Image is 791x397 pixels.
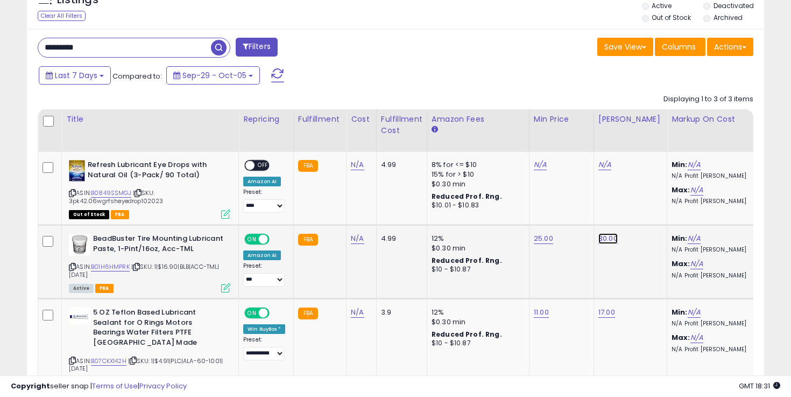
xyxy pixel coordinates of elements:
[672,172,761,180] p: N/A Profit [PERSON_NAME]
[688,159,701,170] a: N/A
[166,66,260,85] button: Sep-29 - Oct-05
[38,11,86,21] div: Clear All Filters
[672,332,690,343] b: Max:
[111,210,129,219] span: FBA
[351,307,364,318] a: N/A
[432,265,521,274] div: $10 - $10.87
[298,234,318,246] small: FBA
[255,161,272,170] span: OFF
[432,201,521,210] div: $10.01 - $10.83
[663,94,753,105] div: Displaying 1 to 3 of 3 items
[243,262,285,287] div: Preset:
[243,189,285,213] div: Preset:
[39,66,111,85] button: Last 7 Days
[432,114,525,125] div: Amazon Fees
[672,233,688,243] b: Min:
[182,70,246,81] span: Sep-29 - Oct-05
[11,381,187,392] div: seller snap | |
[672,114,765,125] div: Markup on Cost
[707,38,753,56] button: Actions
[268,235,285,244] span: OFF
[672,272,761,280] p: N/A Profit [PERSON_NAME]
[91,262,130,271] a: B01H6HMPRK
[672,259,690,269] b: Max:
[652,13,691,22] label: Out of Stock
[93,308,224,350] b: 5 OZ Teflon Based Lubricant Sealant for O Rings Motors Bearings Water Filters PTFE [GEOGRAPHIC_DA...
[672,346,761,353] p: N/A Profit [PERSON_NAME]
[598,233,618,244] a: 30.00
[268,309,285,318] span: OFF
[69,210,109,219] span: All listings that are currently out of stock and unavailable for purchase on Amazon
[432,339,521,348] div: $10 - $10.87
[432,256,502,265] b: Reduced Prof. Rng.
[432,308,521,317] div: 12%
[243,177,281,186] div: Amazon AI
[55,70,97,81] span: Last 7 Days
[69,284,94,293] span: All listings currently available for purchase on Amazon
[112,71,162,81] span: Compared to:
[432,125,438,135] small: Amazon Fees.
[662,41,696,52] span: Columns
[69,262,220,278] span: | SKU: 1|$16.90|BLB|ACC-TML|[DATE]
[69,234,230,291] div: ASIN:
[11,381,50,391] strong: Copyright
[432,330,502,339] b: Reduced Prof. Rng.
[88,160,218,183] b: Refresh Lubricant Eye Drops with Natural Oil (3-Pack/ 90 Total)
[597,38,653,56] button: Save View
[672,198,761,205] p: N/A Profit [PERSON_NAME]
[351,159,364,170] a: N/A
[298,114,342,125] div: Fulfillment
[598,307,615,318] a: 17.00
[432,234,521,243] div: 12%
[95,284,114,293] span: FBA
[139,381,187,391] a: Privacy Policy
[432,160,521,170] div: 8% for <= $10
[92,381,138,391] a: Terms of Use
[298,160,318,172] small: FBA
[66,114,234,125] div: Title
[69,160,230,218] div: ASIN:
[432,192,502,201] b: Reduced Prof. Rng.
[432,317,521,327] div: $0.30 min
[598,159,611,170] a: N/A
[432,170,521,179] div: 15% for > $10
[672,307,688,317] b: Min:
[236,38,278,57] button: Filters
[243,324,285,334] div: Win BuyBox *
[714,13,743,22] label: Archived
[690,332,703,343] a: N/A
[69,234,90,255] img: 51ftrEdm6DL._SL40_.jpg
[739,381,780,391] span: 2025-10-13 18:31 GMT
[245,235,259,244] span: ON
[93,234,224,256] b: BeadBuster Tire Mounting Lubricant Paste, 1-Pint/16oz, Acc-TML
[243,336,285,360] div: Preset:
[243,250,281,260] div: Amazon AI
[381,160,419,170] div: 4.99
[432,179,521,189] div: $0.30 min
[298,308,318,319] small: FBA
[688,307,701,318] a: N/A
[351,114,372,125] div: Cost
[243,114,289,125] div: Repricing
[69,357,223,373] span: | SKU: 1|$4.91|PLC|ALA-60-1001|[DATE]
[91,189,131,198] a: B0849SSMGJ
[690,185,703,196] a: N/A
[690,259,703,269] a: N/A
[381,308,419,317] div: 3.9
[672,320,761,328] p: N/A Profit [PERSON_NAME]
[432,243,521,253] div: $0.30 min
[381,234,419,243] div: 4.99
[667,109,769,152] th: The percentage added to the cost of goods (COGS) that forms the calculator for Min & Max prices.
[91,357,126,366] a: B07CKX142H
[655,38,705,56] button: Columns
[534,159,547,170] a: N/A
[672,185,690,195] b: Max:
[672,246,761,254] p: N/A Profit [PERSON_NAME]
[672,159,688,170] b: Min:
[598,114,662,125] div: [PERSON_NAME]
[69,160,85,182] img: 41Urgj3ZcKL._SL40_.jpg
[652,1,672,10] label: Active
[688,233,701,244] a: N/A
[534,233,553,244] a: 25.00
[534,114,589,125] div: Min Price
